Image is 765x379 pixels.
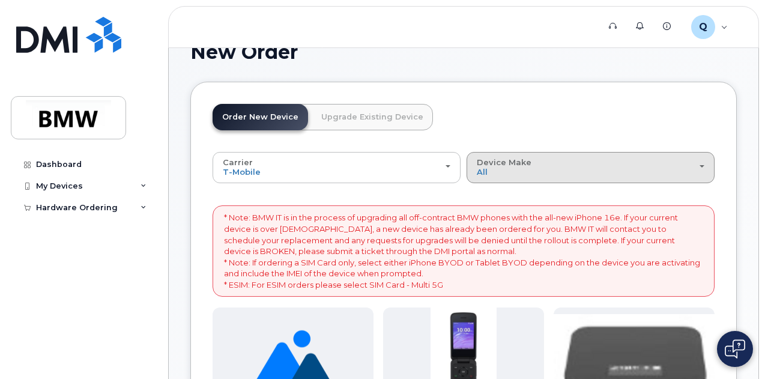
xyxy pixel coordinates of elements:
h1: New Order [190,41,737,62]
a: Order New Device [213,104,308,130]
div: Q386039 [683,15,736,39]
button: Carrier T-Mobile [213,152,461,183]
span: All [477,167,488,177]
span: T-Mobile [223,167,261,177]
span: Device Make [477,157,531,167]
span: Q [699,20,707,34]
span: Carrier [223,157,253,167]
img: Open chat [725,339,745,359]
a: Upgrade Existing Device [312,104,433,130]
button: Device Make All [467,152,715,183]
p: * Note: BMW IT is in the process of upgrading all off-contract BMW phones with the all-new iPhone... [224,212,703,290]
